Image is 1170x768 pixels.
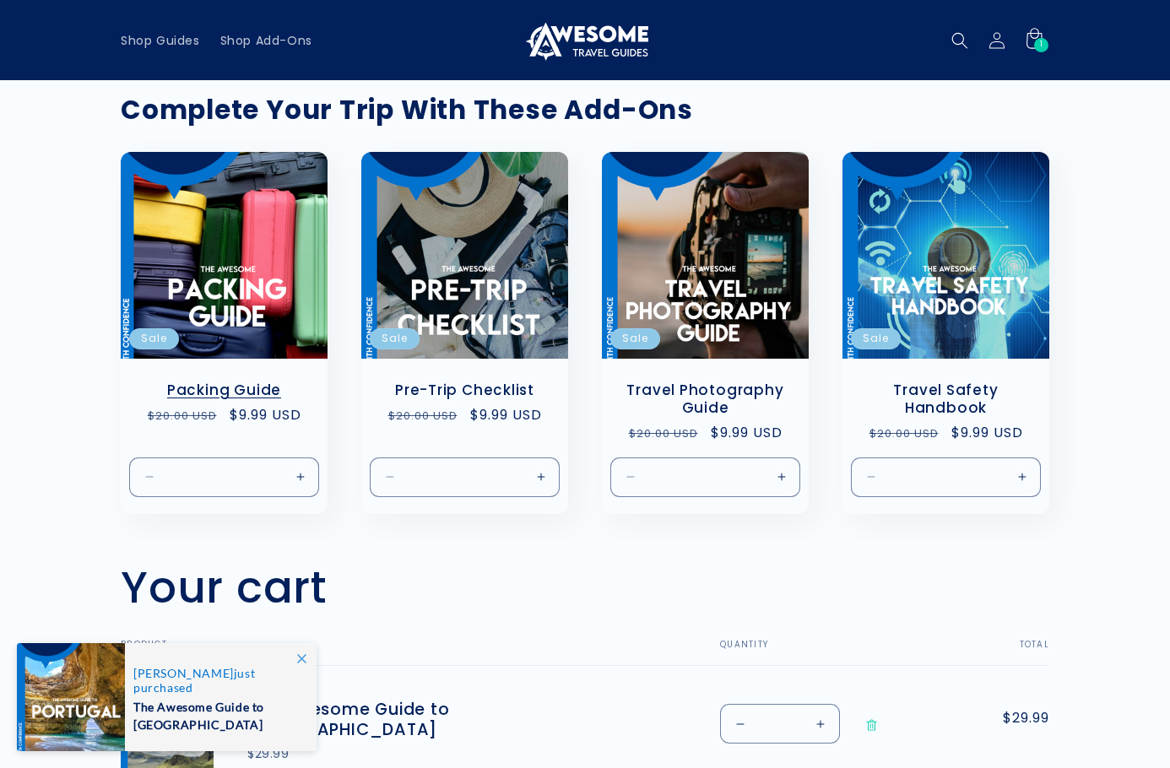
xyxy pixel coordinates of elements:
input: Quantity for Default Title [438,457,493,496]
span: 1 [1040,38,1043,52]
a: Shop Add-Ons [210,23,322,58]
h1: Your cart [121,560,328,614]
ul: Slider [121,152,1049,514]
a: Pre-Trip Checklist [378,381,551,399]
a: Travel Photography Guide [619,381,792,417]
input: Quantity for Default Title [919,457,974,496]
a: The Awesome Guide to [GEOGRAPHIC_DATA] [247,700,501,740]
img: Awesome Travel Guides [522,20,648,61]
span: $29.99 [980,708,1049,728]
span: Shop Guides [121,33,200,48]
a: Awesome Travel Guides [516,14,655,67]
a: Shop Guides [111,23,210,58]
div: $29.99 [247,745,501,763]
input: Quantity for Default Title [198,457,252,496]
span: just purchased [133,666,299,695]
input: Quantity for Default Title [679,457,734,496]
a: Packing Guide [138,381,311,399]
a: Travel Safety Handbook [859,381,1032,417]
input: Quantity for The Awesome Guide to Scotland [759,704,801,744]
th: Total [946,640,1049,666]
th: Product [121,640,678,666]
span: Shop Add-Ons [220,33,312,48]
span: The Awesome Guide to [GEOGRAPHIC_DATA] [133,695,299,733]
th: Quantity [678,640,946,666]
strong: Complete Your Trip With These Add-Ons [121,91,693,128]
span: [PERSON_NAME] [133,666,234,680]
summary: Search [941,22,978,59]
a: Remove The Awesome Guide to Scotland [857,704,886,747]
